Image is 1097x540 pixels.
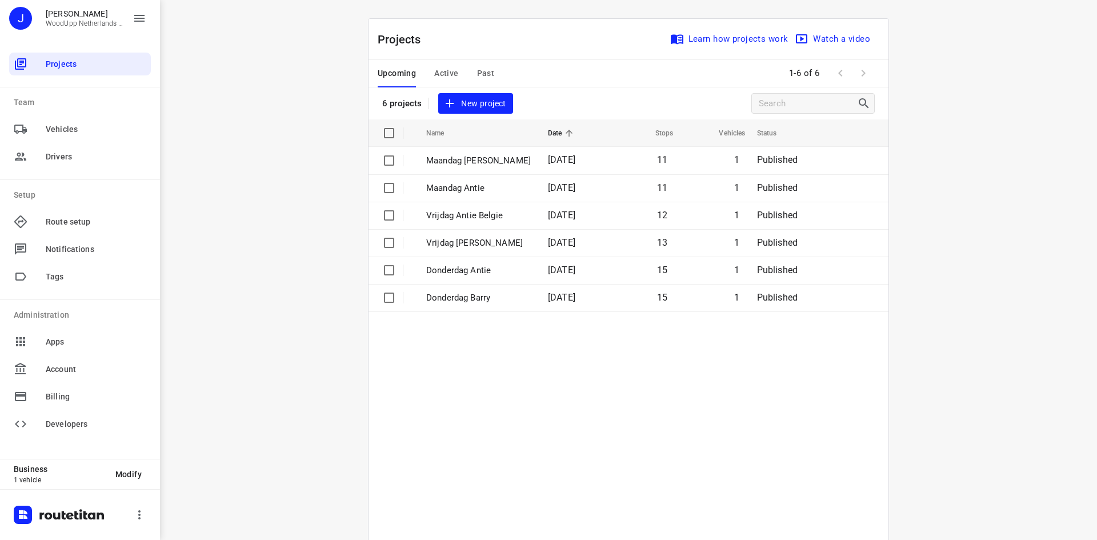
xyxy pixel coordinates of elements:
[14,465,106,474] p: Business
[46,336,146,348] span: Apps
[757,210,798,221] span: Published
[784,61,824,86] span: 1-6 of 6
[757,126,792,140] span: Status
[734,292,739,303] span: 1
[46,9,123,18] p: Jesper Elenbaas
[9,358,151,381] div: Account
[548,237,575,248] span: [DATE]
[757,237,798,248] span: Published
[434,66,458,81] span: Active
[46,216,146,228] span: Route setup
[46,391,146,403] span: Billing
[9,7,32,30] div: J
[829,62,852,85] span: Previous Page
[548,265,575,275] span: [DATE]
[640,126,674,140] span: Stops
[734,210,739,221] span: 1
[378,66,416,81] span: Upcoming
[734,182,739,193] span: 1
[9,330,151,353] div: Apps
[378,31,430,48] p: Projects
[757,182,798,193] span: Published
[757,265,798,275] span: Published
[438,93,513,114] button: New project
[9,210,151,233] div: Route setup
[9,238,151,261] div: Notifications
[759,95,857,113] input: Search projects
[426,237,531,250] p: Vrijdag Barry
[657,265,667,275] span: 15
[657,154,667,165] span: 11
[704,126,745,140] span: Vehicles
[14,97,151,109] p: Team
[426,264,531,277] p: Donderdag Antie
[734,265,739,275] span: 1
[9,53,151,75] div: Projects
[657,210,667,221] span: 12
[115,470,142,479] span: Modify
[426,126,459,140] span: Name
[14,189,151,201] p: Setup
[46,19,123,27] p: WoodUpp Netherlands B.V.
[548,292,575,303] span: [DATE]
[548,154,575,165] span: [DATE]
[14,476,106,484] p: 1 vehicle
[857,97,874,110] div: Search
[477,66,495,81] span: Past
[445,97,506,111] span: New project
[852,62,875,85] span: Next Page
[426,209,531,222] p: Vrijdag Antie Belgie
[734,154,739,165] span: 1
[657,182,667,193] span: 11
[426,182,531,195] p: Maandag Antie
[46,271,146,283] span: Tags
[46,58,146,70] span: Projects
[757,154,798,165] span: Published
[426,154,531,167] p: Maandag Barry
[106,464,151,485] button: Modify
[9,385,151,408] div: Billing
[548,126,577,140] span: Date
[46,363,146,375] span: Account
[9,413,151,435] div: Developers
[382,98,422,109] p: 6 projects
[9,265,151,288] div: Tags
[46,418,146,430] span: Developers
[757,292,798,303] span: Published
[548,182,575,193] span: [DATE]
[548,210,575,221] span: [DATE]
[657,237,667,248] span: 13
[9,145,151,168] div: Drivers
[657,292,667,303] span: 15
[426,291,531,305] p: Donderdag Barry
[46,151,146,163] span: Drivers
[9,118,151,141] div: Vehicles
[734,237,739,248] span: 1
[46,243,146,255] span: Notifications
[46,123,146,135] span: Vehicles
[14,309,151,321] p: Administration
